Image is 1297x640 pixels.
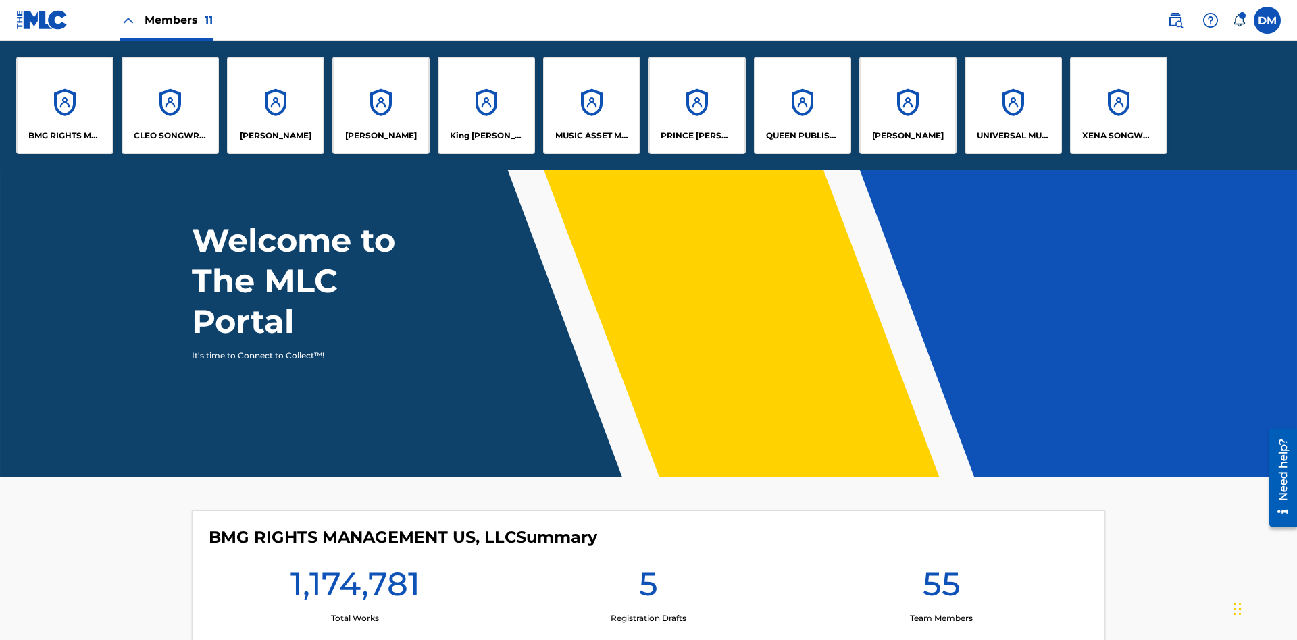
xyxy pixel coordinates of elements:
a: AccountsKing [PERSON_NAME] [438,57,535,154]
a: AccountsCLEO SONGWRITER [122,57,219,154]
p: Total Works [331,612,379,624]
h1: 55 [923,564,961,612]
p: RONALD MCTESTERSON [872,130,944,142]
h1: Welcome to The MLC Portal [192,220,444,342]
a: Public Search [1162,7,1189,34]
a: Accounts[PERSON_NAME] [227,57,324,154]
p: UNIVERSAL MUSIC PUB GROUP [977,130,1050,142]
a: AccountsUNIVERSAL MUSIC PUB GROUP [965,57,1062,154]
p: QUEEN PUBLISHA [766,130,840,142]
span: 11 [205,14,213,26]
a: AccountsMUSIC ASSET MANAGEMENT (MAM) [543,57,640,154]
a: AccountsPRINCE [PERSON_NAME] [648,57,746,154]
p: It's time to Connect to Collect™! [192,350,426,362]
p: King McTesterson [450,130,524,142]
p: PRINCE MCTESTERSON [661,130,734,142]
div: Notifications [1232,14,1246,27]
p: CLEO SONGWRITER [134,130,207,142]
div: Help [1197,7,1224,34]
img: MLC Logo [16,10,68,30]
span: Members [145,12,213,28]
a: AccountsQUEEN PUBLISHA [754,57,851,154]
p: EYAMA MCSINGER [345,130,417,142]
iframe: Resource Center [1259,423,1297,534]
img: search [1167,12,1184,28]
a: Accounts[PERSON_NAME] [332,57,430,154]
img: Close [120,12,136,28]
a: AccountsBMG RIGHTS MANAGEMENT US, LLC [16,57,113,154]
p: MUSIC ASSET MANAGEMENT (MAM) [555,130,629,142]
div: Drag [1234,589,1242,629]
img: help [1202,12,1219,28]
p: BMG RIGHTS MANAGEMENT US, LLC [28,130,102,142]
h4: BMG RIGHTS MANAGEMENT US, LLC [209,527,597,548]
div: User Menu [1254,7,1281,34]
h1: 5 [639,564,658,612]
iframe: Chat Widget [1229,575,1297,640]
p: ELVIS COSTELLO [240,130,311,142]
a: Accounts[PERSON_NAME] [859,57,957,154]
p: XENA SONGWRITER [1082,130,1156,142]
h1: 1,174,781 [290,564,420,612]
p: Team Members [910,612,973,624]
a: AccountsXENA SONGWRITER [1070,57,1167,154]
p: Registration Drafts [611,612,686,624]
